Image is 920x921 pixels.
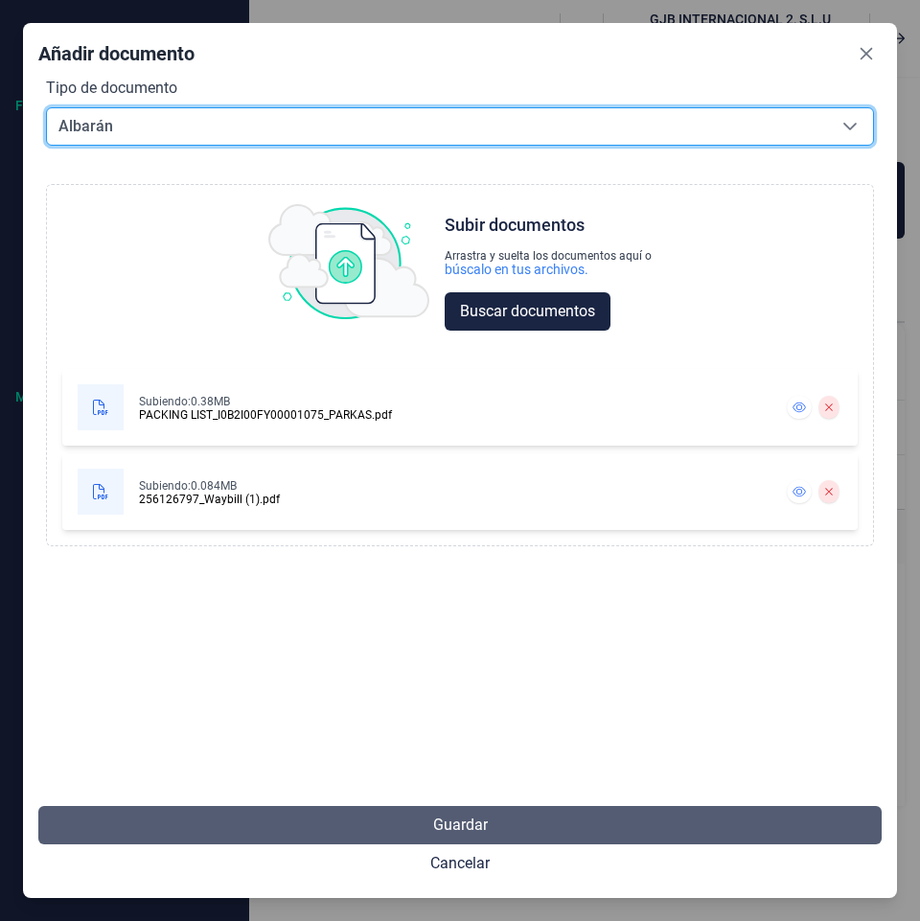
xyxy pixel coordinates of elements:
button: Close [851,38,882,69]
div: 256126797_Waybill (1).pdf [139,494,280,505]
div: Subiendo: 0.084MB [139,478,280,494]
span: Cancelar [430,852,490,875]
img: upload img [268,204,429,319]
div: Subir documentos [445,216,585,235]
div: Subiendo: 0.38MB [139,394,392,409]
div: Añadir documento [38,40,195,67]
button: Cancelar [38,844,882,883]
div: PACKING LIST_I0B2I00FY00001075_PARKAS.pdf [139,409,392,421]
div: búscalo en tus archivos. [445,262,588,277]
button: Buscar documentos [445,292,610,331]
div: Seleccione una opción [827,108,873,145]
label: Tipo de documento [46,77,177,100]
button: Guardar [38,806,882,844]
span: Albarán [47,108,827,145]
span: Buscar documentos [460,300,595,323]
span: Guardar [433,814,488,837]
div: Arrastra y suelta los documentos aquí o [445,250,652,262]
div: búscalo en tus archivos. [445,262,652,277]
